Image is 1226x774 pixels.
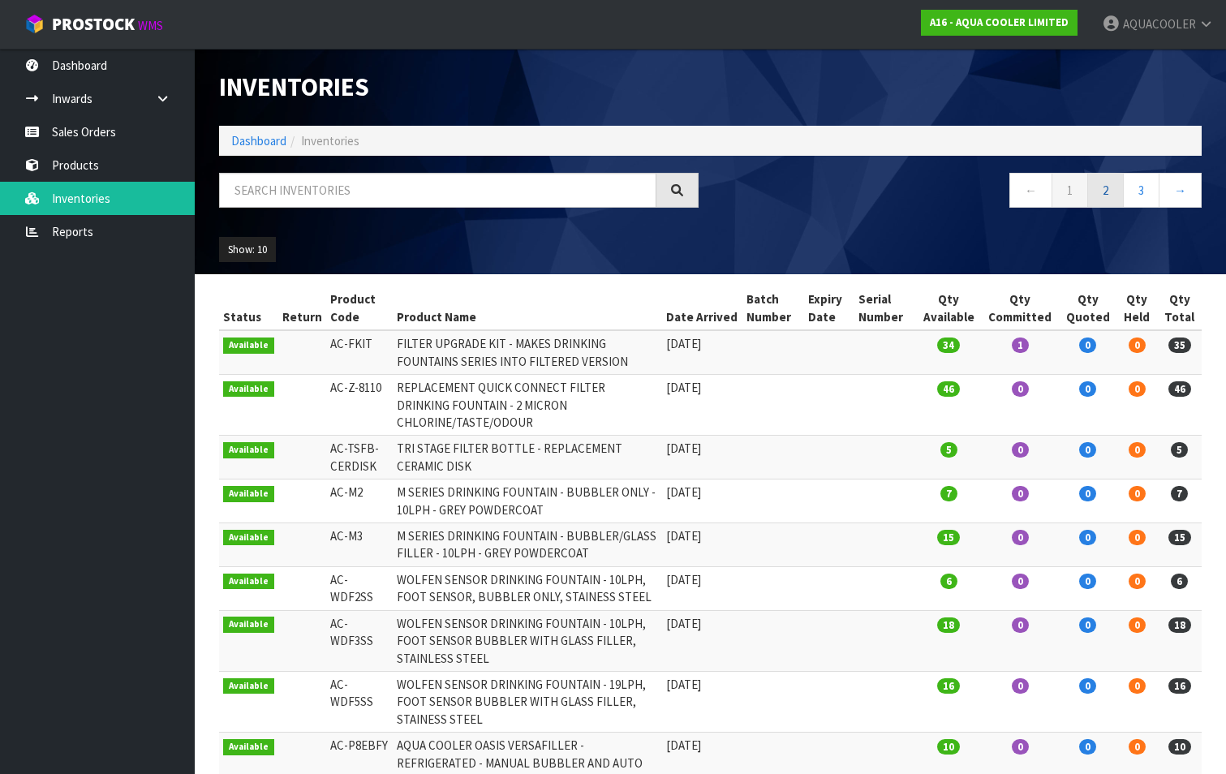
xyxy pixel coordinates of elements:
[223,338,274,354] span: Available
[223,574,274,590] span: Available
[326,671,394,732] td: AC-WDF5SS
[1168,338,1191,353] span: 35
[662,479,742,523] td: [DATE]
[662,610,742,671] td: [DATE]
[1129,617,1146,633] span: 0
[662,436,742,479] td: [DATE]
[1129,338,1146,353] span: 0
[1012,486,1029,501] span: 0
[1157,286,1202,330] th: Qty Total
[138,18,163,33] small: WMS
[1168,739,1191,755] span: 10
[1123,173,1159,208] a: 3
[1052,173,1088,208] a: 1
[804,286,854,330] th: Expiry Date
[940,574,957,589] span: 6
[1079,530,1096,545] span: 0
[1129,442,1146,458] span: 0
[1012,381,1029,397] span: 0
[393,610,662,671] td: WOLFEN SENSOR DRINKING FOUNTAIN - 10LPH, FOOT SENSOR BUBBLER WITH GLASS FILLER, STAINLESS STEEL
[854,286,916,330] th: Serial Number
[937,338,960,353] span: 34
[301,133,359,148] span: Inventories
[1012,678,1029,694] span: 0
[723,173,1202,213] nav: Page navigation
[1012,530,1029,545] span: 0
[393,479,662,523] td: M SERIES DRINKING FOUNTAIN - BUBBLER ONLY - 10LPH - GREY POWDERCOAT
[219,237,276,263] button: Show: 10
[52,14,135,35] span: ProStock
[326,523,394,567] td: AC-M3
[937,530,960,545] span: 15
[937,617,960,633] span: 18
[393,436,662,479] td: TRI STAGE FILTER BOTTLE - REPLACEMENT CERAMIC DISK
[937,381,960,397] span: 46
[223,486,274,502] span: Available
[916,286,982,330] th: Qty Available
[1171,574,1188,589] span: 6
[1009,173,1052,208] a: ←
[219,286,278,330] th: Status
[223,381,274,398] span: Available
[940,486,957,501] span: 7
[1079,739,1096,755] span: 0
[662,375,742,436] td: [DATE]
[223,617,274,633] span: Available
[1087,173,1124,208] a: 2
[937,678,960,694] span: 16
[223,530,274,546] span: Available
[219,73,699,101] h1: Inventories
[231,133,286,148] a: Dashboard
[326,479,394,523] td: AC-M2
[393,286,662,330] th: Product Name
[1012,574,1029,589] span: 0
[326,610,394,671] td: AC-WDF3SS
[981,286,1059,330] th: Qty Committed
[1079,486,1096,501] span: 0
[393,375,662,436] td: REPLACEMENT QUICK CONNECT FILTER DRINKING FOUNTAIN - 2 MICRON CHLORINE/TASTE/ODOUR
[937,739,960,755] span: 10
[1129,381,1146,397] span: 0
[223,739,274,755] span: Available
[1171,442,1188,458] span: 5
[393,671,662,732] td: WOLFEN SENSOR DRINKING FOUNTAIN - 19LPH, FOOT SENSOR BUBBLER WITH GLASS FILLER, STAINESS STEEL
[393,523,662,567] td: M SERIES DRINKING FOUNTAIN - BUBBLER/GLASS FILLER - 10LPH - GREY POWDERCOAT
[223,678,274,694] span: Available
[1129,739,1146,755] span: 0
[1079,381,1096,397] span: 0
[326,375,394,436] td: AC-Z-8110
[1012,617,1029,633] span: 0
[326,436,394,479] td: AC-TSFB-CERDISK
[393,566,662,610] td: WOLFEN SENSOR DRINKING FOUNTAIN - 10LPH, FOOT SENSOR, BUBBLER ONLY, STAINESS STEEL
[662,566,742,610] td: [DATE]
[662,671,742,732] td: [DATE]
[1012,739,1029,755] span: 0
[742,286,804,330] th: Batch Number
[662,523,742,567] td: [DATE]
[1079,338,1096,353] span: 0
[1168,617,1191,633] span: 18
[940,442,957,458] span: 5
[662,286,742,330] th: Date Arrived
[278,286,326,330] th: Return
[326,286,394,330] th: Product Code
[1168,381,1191,397] span: 46
[662,330,742,374] td: [DATE]
[326,566,394,610] td: AC-WDF2SS
[1159,173,1202,208] a: →
[1117,286,1158,330] th: Qty Held
[1129,486,1146,501] span: 0
[1168,678,1191,694] span: 16
[223,442,274,458] span: Available
[1079,678,1096,694] span: 0
[1168,530,1191,545] span: 15
[1129,530,1146,545] span: 0
[24,14,45,34] img: cube-alt.png
[393,330,662,374] td: FILTER UPGRADE KIT - MAKES DRINKING FOUNTAINS SERIES INTO FILTERED VERSION
[1129,678,1146,694] span: 0
[219,173,656,208] input: Search inventories
[326,330,394,374] td: AC-FKIT
[1129,574,1146,589] span: 0
[1012,442,1029,458] span: 0
[1123,16,1196,32] span: AQUACOOLER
